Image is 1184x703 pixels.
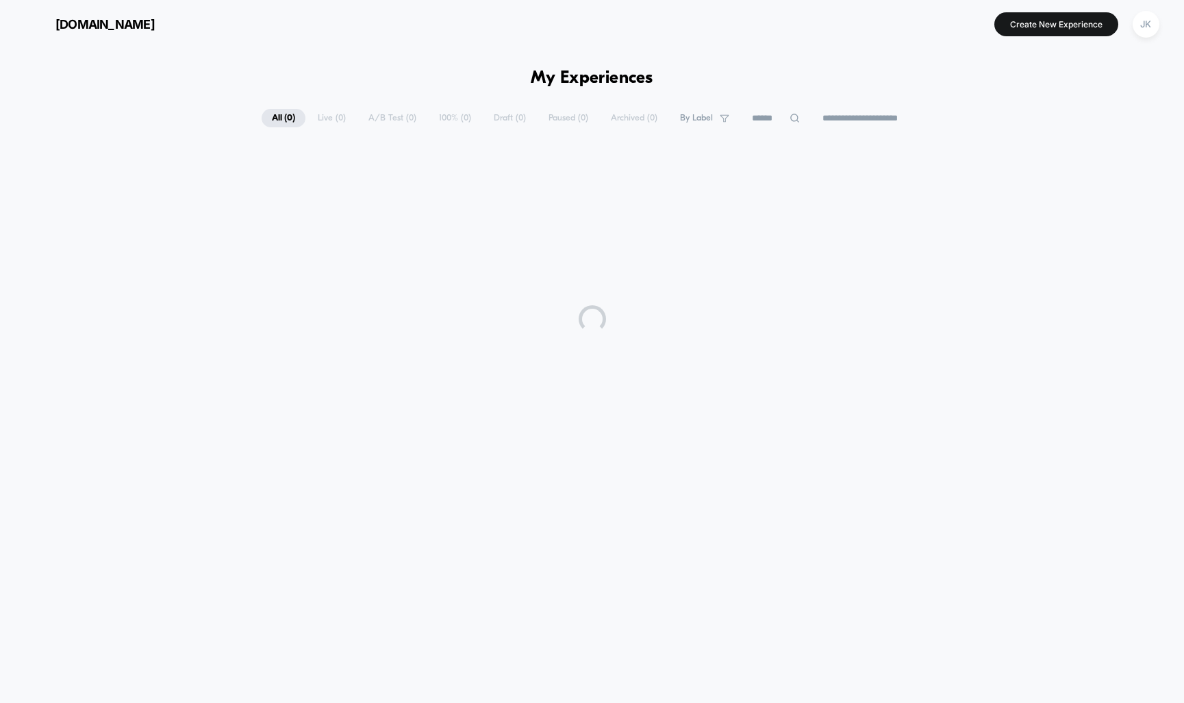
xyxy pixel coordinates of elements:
span: All ( 0 ) [262,109,305,127]
span: [DOMAIN_NAME] [55,17,155,31]
div: JK [1133,11,1159,38]
button: [DOMAIN_NAME] [21,13,159,35]
button: JK [1129,10,1163,38]
span: By Label [680,113,713,123]
button: Create New Experience [994,12,1118,36]
h1: My Experiences [531,68,653,88]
